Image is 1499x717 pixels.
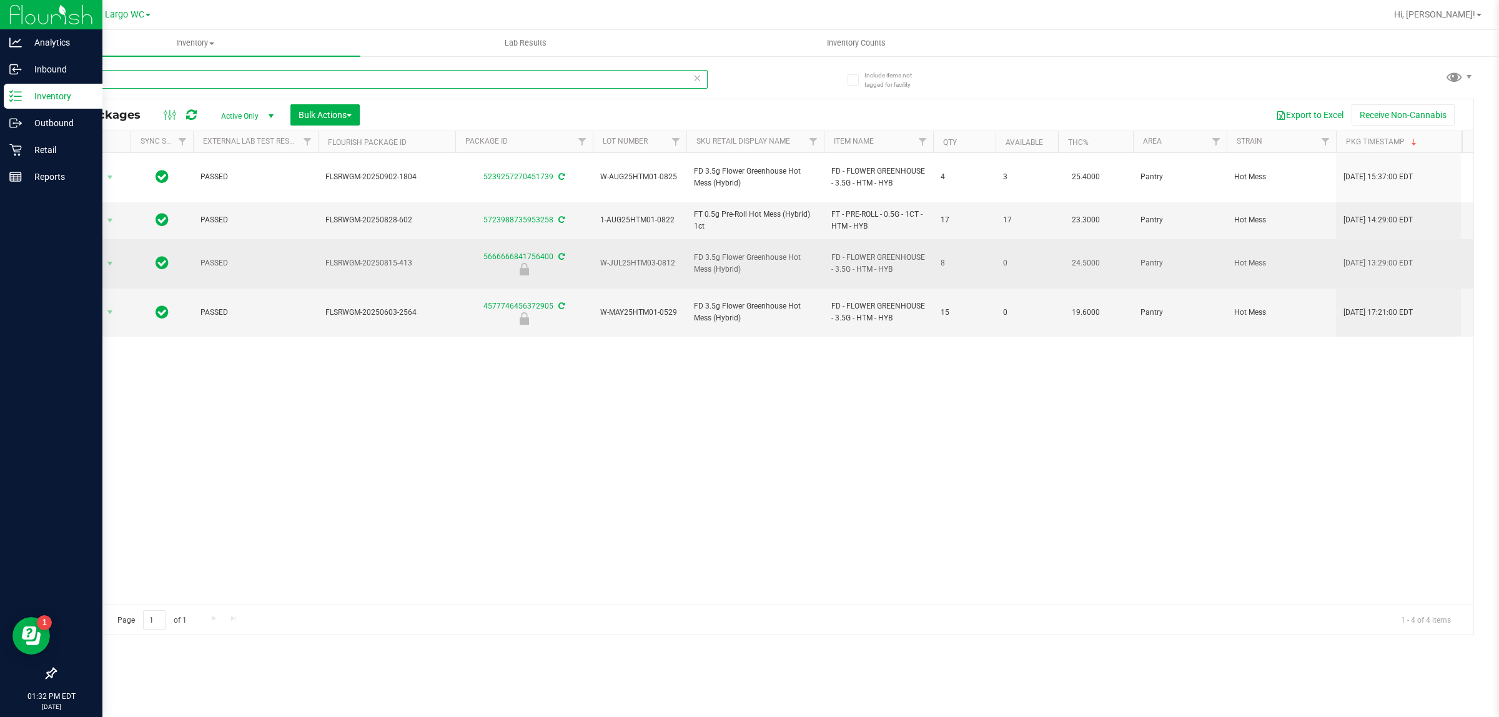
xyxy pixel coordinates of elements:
[1343,171,1413,183] span: [DATE] 15:37:00 EDT
[465,137,508,146] a: Package ID
[488,37,563,49] span: Lab Results
[22,116,97,131] p: Outbound
[834,137,874,146] a: Item Name
[693,70,701,86] span: Clear
[22,142,97,157] p: Retail
[299,110,352,120] span: Bulk Actions
[1066,168,1106,186] span: 25.4000
[696,137,790,146] a: Sku Retail Display Name
[1006,138,1043,147] a: Available
[30,37,360,49] span: Inventory
[600,307,679,319] span: W-MAY25HTM01-0529
[325,307,448,319] span: FLSRWGM-20250603-2564
[6,702,97,711] p: [DATE]
[557,172,565,181] span: Sync from Compliance System
[360,30,691,56] a: Lab Results
[831,166,926,189] span: FD - FLOWER GREENHOUSE - 3.5G - HTM - HYB
[557,215,565,224] span: Sync from Compliance System
[1315,131,1336,152] a: Filter
[102,255,118,272] span: select
[156,211,169,229] span: In Sync
[831,252,926,275] span: FD - FLOWER GREENHOUSE - 3.5G - HTM - HYB
[483,252,553,261] a: 5666666841756400
[913,131,933,152] a: Filter
[22,169,97,184] p: Reports
[941,214,988,226] span: 17
[557,252,565,261] span: Sync from Compliance System
[37,615,52,630] iframe: Resource center unread badge
[557,302,565,310] span: Sync from Compliance System
[102,304,118,321] span: select
[1346,137,1419,146] a: Pkg Timestamp
[9,36,22,49] inline-svg: Analytics
[156,304,169,321] span: In Sync
[325,214,448,226] span: FLSRWGM-20250828-602
[55,70,708,89] input: Search Package ID, Item Name, SKU, Lot or Part Number...
[200,307,310,319] span: PASSED
[203,137,301,146] a: External Lab Test Result
[483,215,553,224] a: 5723988735953258
[9,144,22,156] inline-svg: Retail
[1234,307,1328,319] span: Hot Mess
[9,117,22,129] inline-svg: Outbound
[1343,307,1413,319] span: [DATE] 17:21:00 EDT
[143,610,166,630] input: 1
[1140,171,1219,183] span: Pantry
[453,263,595,275] div: Newly Received
[1066,211,1106,229] span: 23.3000
[666,131,686,152] a: Filter
[483,302,553,310] a: 4577746456372905
[102,169,118,186] span: select
[483,172,553,181] a: 5239257270451739
[1068,138,1089,147] a: THC%
[1391,610,1461,629] span: 1 - 4 of 4 items
[65,108,153,122] span: All Packages
[1140,214,1219,226] span: Pantry
[941,171,988,183] span: 4
[1003,307,1051,319] span: 0
[694,166,816,189] span: FD 3.5g Flower Greenhouse Hot Mess (Hybrid)
[12,617,50,655] iframe: Resource center
[1140,257,1219,269] span: Pantry
[156,168,169,185] span: In Sync
[694,300,816,324] span: FD 3.5g Flower Greenhouse Hot Mess (Hybrid)
[9,90,22,102] inline-svg: Inventory
[325,257,448,269] span: FLSRWGM-20250815-413
[328,138,407,147] a: Flourish Package ID
[1268,104,1352,126] button: Export to Excel
[1234,257,1328,269] span: Hot Mess
[297,131,318,152] a: Filter
[22,62,97,77] p: Inbound
[1234,214,1328,226] span: Hot Mess
[600,257,679,269] span: W-JUL25HTM03-0812
[600,171,679,183] span: W-AUG25HTM01-0825
[943,138,957,147] a: Qty
[156,254,169,272] span: In Sync
[9,63,22,76] inline-svg: Inbound
[325,171,448,183] span: FLSRWGM-20250902-1804
[141,137,189,146] a: Sync Status
[1343,214,1413,226] span: [DATE] 14:29:00 EDT
[1066,304,1106,322] span: 19.6000
[1003,171,1051,183] span: 3
[1343,257,1413,269] span: [DATE] 13:29:00 EDT
[200,214,310,226] span: PASSED
[831,300,926,324] span: FD - FLOWER GREENHOUSE - 3.5G - HTM - HYB
[1003,257,1051,269] span: 0
[831,209,926,232] span: FT - PRE-ROLL - 0.5G - 1CT - HTM - HYB
[1206,131,1227,152] a: Filter
[1143,137,1162,146] a: Area
[600,214,679,226] span: 1-AUG25HTM01-0822
[1352,104,1455,126] button: Receive Non-Cannabis
[22,89,97,104] p: Inventory
[941,257,988,269] span: 8
[1066,254,1106,272] span: 24.5000
[1237,137,1262,146] a: Strain
[200,171,310,183] span: PASSED
[1003,214,1051,226] span: 17
[803,131,824,152] a: Filter
[22,35,97,50] p: Analytics
[810,37,903,49] span: Inventory Counts
[9,171,22,183] inline-svg: Reports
